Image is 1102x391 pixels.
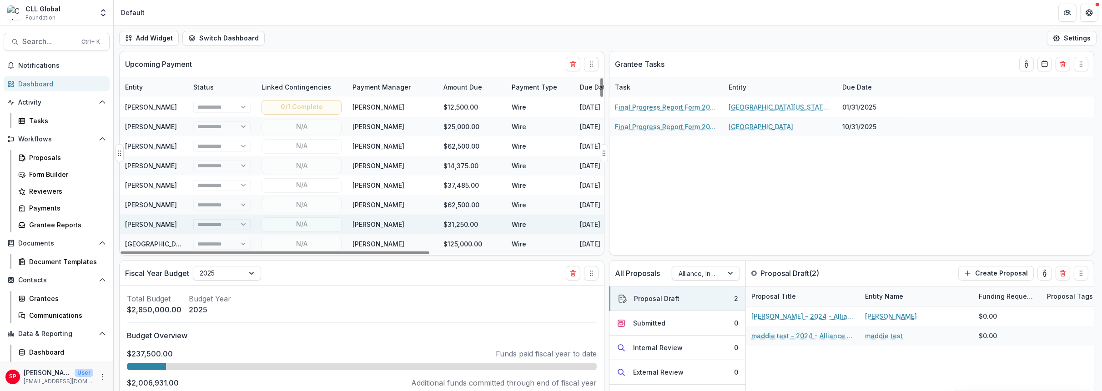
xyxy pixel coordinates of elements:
[4,33,110,51] button: Search...
[438,97,506,117] div: $12,500.00
[4,95,110,110] button: Open Activity
[347,77,438,97] div: Payment Manager
[125,268,189,279] p: Fiscal Year Budget
[4,236,110,251] button: Open Documents
[506,215,574,234] div: Wire
[837,117,905,136] div: 10/31/2025
[127,377,179,388] p: $2,006,931.00
[15,291,110,306] a: Grantees
[15,308,110,323] a: Communications
[574,77,643,97] div: Due Date
[15,150,110,165] a: Proposals
[24,377,93,386] p: [EMAIL_ADDRESS][DOMAIN_NAME]
[75,369,93,377] p: User
[188,77,256,97] div: Status
[633,318,665,328] div: Submitted
[865,331,903,341] a: maddie test
[438,117,506,136] div: $25,000.00
[751,311,854,321] a: [PERSON_NAME] - 2024 - Alliance Application 2024
[1019,57,1034,71] button: toggle-assigned-to-me
[615,268,660,279] p: All Proposals
[182,31,265,45] button: Switch Dashboard
[729,102,831,112] a: [GEOGRAPHIC_DATA][US_STATE] [PERSON_NAME][GEOGRAPHIC_DATA][MEDICAL_DATA]
[438,254,506,273] div: $27,500.00
[127,330,597,341] p: Budget Overview
[4,273,110,287] button: Open Contacts
[609,311,745,336] button: Submitted0
[15,217,110,232] a: Grantee Reports
[609,336,745,360] button: Internal Review0
[127,304,181,315] p: $2,850,000.00
[120,77,188,97] div: Entity
[25,14,55,22] span: Foundation
[15,254,110,269] a: Document Templates
[125,142,177,150] a: [PERSON_NAME]
[352,239,404,249] div: [PERSON_NAME]
[29,220,102,230] div: Grantee Reports
[127,293,181,304] p: Total Budget
[506,254,574,273] div: Wire
[973,286,1042,306] div: Funding Requested
[566,57,580,71] button: Delete card
[723,82,752,92] div: Entity
[29,203,102,213] div: Payments
[125,221,177,228] a: [PERSON_NAME]
[723,77,837,97] div: Entity
[188,82,219,92] div: Status
[262,237,342,251] button: N/A
[352,200,404,210] div: [PERSON_NAME]
[7,5,22,20] img: CLL Global
[865,311,917,321] a: [PERSON_NAME]
[506,77,574,97] div: Payment Type
[29,170,102,179] div: Form Builder
[438,156,506,175] div: $14,375.00
[574,254,643,273] div: [DATE]
[506,117,574,136] div: Wire
[609,82,636,92] div: Task
[566,266,580,281] button: Delete card
[837,82,877,92] div: Due Date
[117,6,148,19] nav: breadcrumb
[121,8,145,17] div: Default
[1080,4,1098,22] button: Get Help
[9,374,16,380] div: Sam Pace
[125,123,177,130] a: [PERSON_NAME]
[1074,266,1088,281] button: Drag
[837,77,905,97] div: Due Date
[29,153,102,162] div: Proposals
[18,79,102,89] div: Dashboard
[262,198,342,212] button: N/A
[574,234,643,254] div: [DATE]
[256,77,347,97] div: Linked Contingencies
[1037,57,1052,71] button: Calendar
[574,156,643,175] div: [DATE]
[506,82,563,92] div: Payment Type
[438,175,506,195] div: $37,485.00
[1037,266,1052,281] button: toggle-assigned-to-me
[600,144,608,162] button: Drag
[97,4,110,22] button: Open entity switcher
[125,240,190,248] a: [GEOGRAPHIC_DATA]
[262,159,342,173] button: N/A
[574,195,643,215] div: [DATE]
[734,294,738,303] div: 2
[958,266,1034,281] button: Create Proposal
[729,122,793,131] a: [GEOGRAPHIC_DATA]
[352,180,404,190] div: [PERSON_NAME]
[4,58,110,73] button: Notifications
[506,156,574,175] div: Wire
[506,136,574,156] div: Wire
[1074,57,1088,71] button: Drag
[262,178,342,193] button: N/A
[438,77,506,97] div: Amount Due
[29,257,102,266] div: Document Templates
[746,286,860,306] div: Proposal Title
[609,77,723,97] div: Task
[125,181,177,189] a: [PERSON_NAME]
[15,167,110,182] a: Form Builder
[97,371,108,382] button: More
[609,286,745,311] button: Proposal Draft2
